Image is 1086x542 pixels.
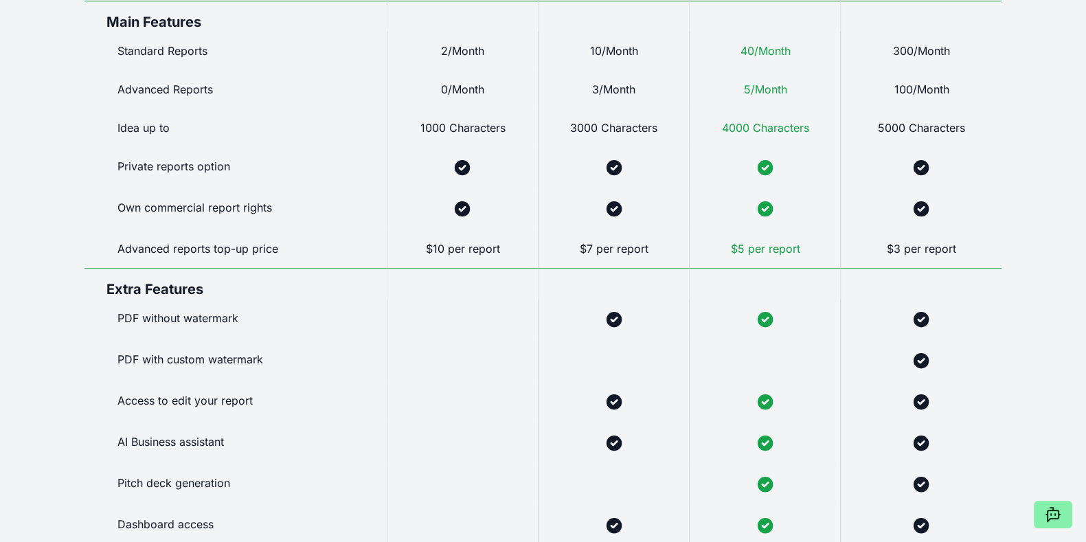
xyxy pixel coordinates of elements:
div: AI Business assistant [84,422,387,464]
span: 100/Month [894,82,949,96]
div: Main Features [84,1,387,32]
div: Private reports option [84,147,387,188]
span: 40/Month [740,44,790,58]
span: 4000 Characters [721,121,808,135]
span: 5/Month [743,82,787,96]
span: $7 per report [580,242,648,256]
div: Advanced Reports [84,70,387,109]
div: PDF with custom watermark [84,340,387,381]
span: 5000 Characters [878,121,965,135]
span: $10 per report [425,242,499,256]
span: 3/Month [592,82,635,96]
span: $3 per report [887,242,956,256]
div: Idea up to [84,109,387,147]
span: 1000 Characters [420,121,505,135]
div: PDF without watermark [84,299,387,340]
span: $5 per report [730,242,800,256]
span: 0/Month [441,82,484,96]
span: 300/Month [893,44,950,58]
div: Standard Reports [84,32,387,70]
div: Pitch deck generation [84,464,387,505]
div: Advanced reports top-up price [84,229,387,268]
span: 2/Month [441,44,484,58]
div: Own commercial report rights [84,188,387,229]
span: 3000 Characters [570,121,657,135]
div: Access to edit your report [84,381,387,422]
div: Extra Features [84,268,387,299]
span: 10/Month [590,44,638,58]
